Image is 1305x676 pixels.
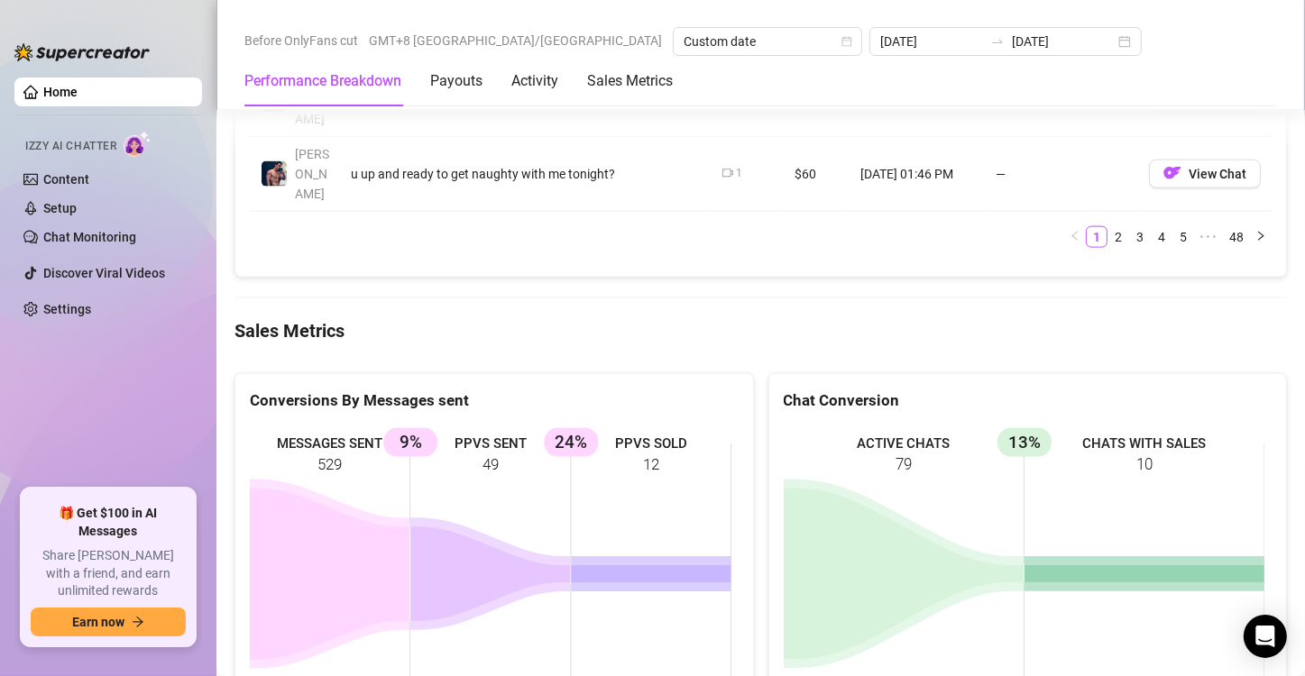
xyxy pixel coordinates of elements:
input: End date [1012,32,1115,51]
img: OF [1163,164,1181,182]
div: 1 [736,165,742,182]
li: 1 [1086,226,1107,248]
li: Next Page [1250,226,1272,248]
span: arrow-right [132,616,144,628]
span: left [1070,231,1080,242]
input: Start date [880,32,983,51]
div: Conversions By Messages sent [250,388,739,413]
a: Settings [43,302,91,316]
a: OFView Chat [1149,170,1261,185]
span: Custom date [684,28,851,55]
a: 5 [1173,227,1193,247]
img: AI Chatter [124,131,152,157]
img: Axel [262,161,287,187]
button: OFView Chat [1149,160,1261,188]
li: Previous Page [1064,226,1086,248]
span: GMT+8 [GEOGRAPHIC_DATA]/[GEOGRAPHIC_DATA] [369,27,662,54]
span: [PERSON_NAME] [295,147,329,201]
a: Discover Viral Videos [43,266,165,280]
span: Izzy AI Chatter [25,138,116,155]
li: 2 [1107,226,1129,248]
li: Next 5 Pages [1194,226,1223,248]
a: 4 [1152,227,1172,247]
td: — [985,137,1138,212]
td: $60 [784,137,850,212]
span: Before OnlyFans cut [244,27,358,54]
li: 3 [1129,226,1151,248]
div: Performance Breakdown [244,70,401,92]
a: Setup [43,201,77,215]
img: logo-BBDzfeDw.svg [14,43,150,61]
div: Chat Conversion [784,388,1273,413]
span: Share [PERSON_NAME] with a friend, and earn unlimited rewards [31,547,186,600]
span: swap-right [990,34,1005,49]
div: Sales Metrics [587,70,673,92]
a: Chat Monitoring [43,230,136,244]
span: calendar [841,36,852,47]
button: left [1064,226,1086,248]
a: Home [43,85,78,99]
a: 1 [1087,227,1107,247]
li: 48 [1223,226,1250,248]
span: to [990,34,1005,49]
div: u up and ready to get naughty with me tonight? [351,164,701,184]
a: Content [43,172,89,187]
div: Payouts [430,70,482,92]
span: 🎁 Get $100 in AI Messages [31,505,186,540]
div: Open Intercom Messenger [1244,615,1287,658]
div: Activity [511,70,558,92]
span: View Chat [1189,167,1246,181]
a: 3 [1130,227,1150,247]
span: right [1255,231,1266,242]
button: right [1250,226,1272,248]
span: Earn now [72,615,124,629]
a: 48 [1224,227,1249,247]
li: 4 [1151,226,1172,248]
span: [PERSON_NAME] [295,72,329,126]
a: OFView Chat [1149,96,1261,110]
td: [DATE] 01:46 PM [850,137,985,212]
h4: Sales Metrics [234,318,1287,343]
button: Earn nowarrow-right [31,607,186,636]
span: ••• [1194,226,1223,248]
span: video-camera [722,168,733,178]
li: 5 [1172,226,1194,248]
a: 2 [1108,227,1128,247]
